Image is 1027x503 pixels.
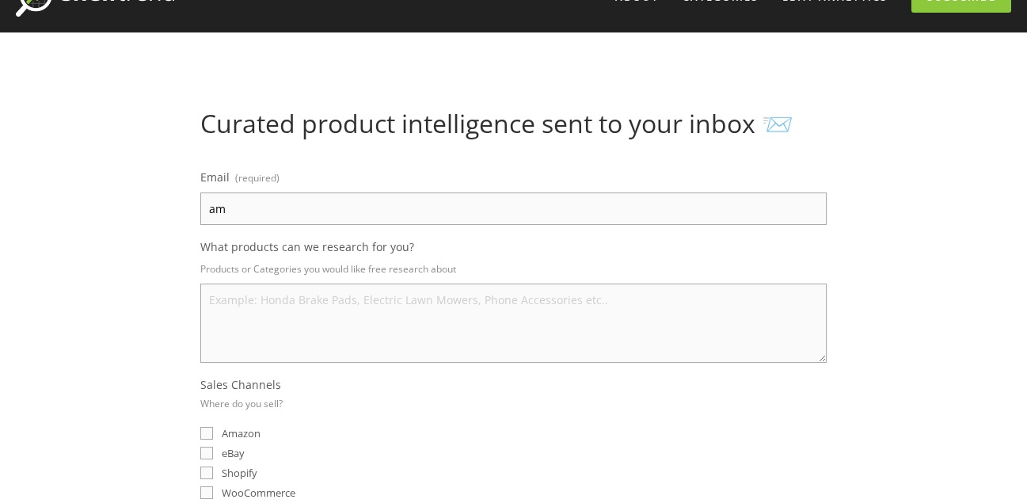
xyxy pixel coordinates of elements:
[200,377,281,392] span: Sales Channels
[222,446,245,460] span: eBay
[200,239,414,254] span: What products can we research for you?
[200,170,230,185] span: Email
[222,486,295,500] span: WooCommerce
[235,166,280,189] span: (required)
[200,257,827,280] p: Products or Categories you would like free research about
[200,392,283,415] p: Where do you sell?
[200,467,213,479] input: Shopify
[200,447,213,459] input: eBay
[222,426,261,440] span: Amazon
[200,427,213,440] input: Amazon
[200,486,213,499] input: WooCommerce
[200,109,827,139] h1: Curated product intelligence sent to your inbox 📨
[222,466,257,480] span: Shopify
